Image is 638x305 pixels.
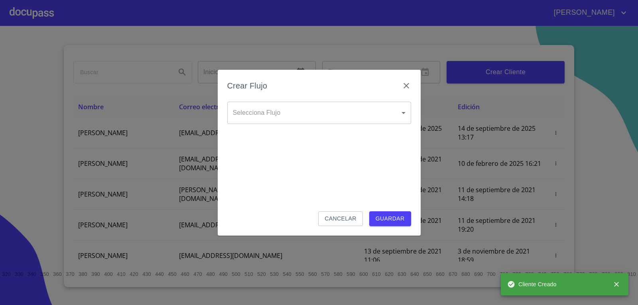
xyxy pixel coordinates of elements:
[227,79,268,92] h6: Crear Flujo
[227,102,411,124] div: ​
[325,214,356,224] span: Cancelar
[318,211,362,226] button: Cancelar
[369,211,411,226] button: Guardar
[376,214,405,224] span: Guardar
[507,280,557,288] span: Cliente Creado
[608,275,625,293] button: close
